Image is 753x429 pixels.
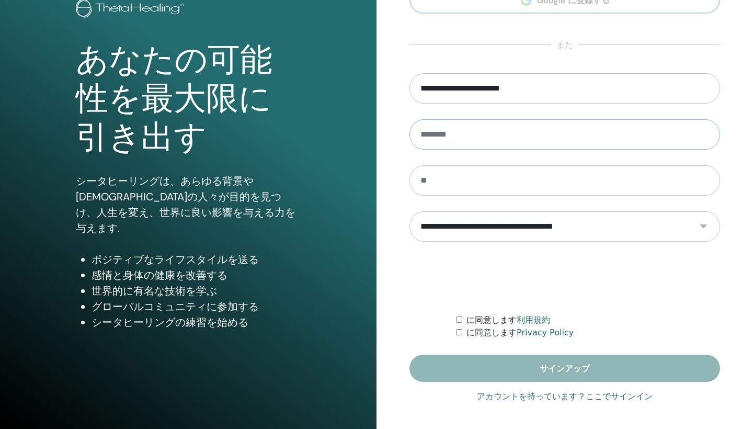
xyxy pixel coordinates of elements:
[466,314,550,326] label: に同意します
[517,315,550,325] a: 利用規約
[92,299,301,314] li: グローバルコミュニティに参加する
[477,390,653,403] a: アカウントを持っています？ここでサインイン
[551,39,578,51] span: また
[76,41,301,157] h1: あなたの可能性を最大限に引き出す
[92,283,301,299] li: 世界的に有名な技術を学ぶ
[92,267,301,283] li: 感情と身体の健康を改善する
[466,326,574,339] label: に同意します
[76,173,301,236] p: シータヒーリングは、あらゆる背景や[DEMOGRAPHIC_DATA]の人々が目的を見つけ、人生を変え、世界に良い影響を与える力を与えます.
[92,314,301,330] li: シータヒーリングの練習を始める
[92,252,301,267] li: ポジティブなライフスタイルを送る
[485,257,644,298] iframe: reCAPTCHA
[517,328,574,337] a: Privacy Policy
